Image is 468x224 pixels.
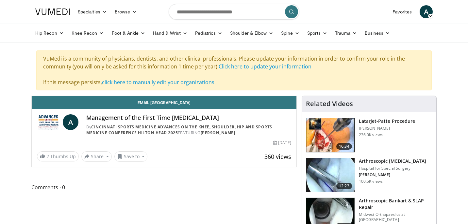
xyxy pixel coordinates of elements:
img: VuMedi Logo [35,9,70,15]
div: VuMedi is a community of physicians, dentists, and other clinical professionals. Please update yo... [36,50,432,90]
a: Email [GEOGRAPHIC_DATA] [32,96,296,109]
input: Search topics, interventions [169,4,299,20]
p: Hospital for Special Surgery [359,166,426,171]
a: Hip Recon [31,27,68,40]
h3: Latarjet-Patte Procedure [359,118,415,124]
a: [PERSON_NAME] [201,130,235,136]
img: 617583_3.png.150x105_q85_crop-smart_upscale.jpg [306,118,355,152]
a: Specialties [74,5,111,18]
p: [PERSON_NAME] [359,172,426,177]
div: [DATE] [273,140,291,146]
a: 2 Thumbs Up [37,151,79,161]
p: 100.5K views [359,179,383,184]
img: Cincinnati Sports Medicine Advances on the Knee, Shoulder, Hip and Sports Medicine Conference Hil... [37,114,60,130]
div: By FEATURING [86,124,291,136]
span: 16:34 [336,143,352,150]
a: Cincinnati Sports Medicine Advances on the Knee, Shoulder, Hip and Sports Medicine Conference Hil... [86,124,272,136]
img: 10039_3.png.150x105_q85_crop-smart_upscale.jpg [306,158,355,192]
span: 12:23 [336,183,352,189]
p: Midwest Orthopaedics at [GEOGRAPHIC_DATA] [359,212,432,222]
span: 360 views [264,153,291,160]
a: Click here to update your information [219,63,311,70]
h4: Management of the First Time [MEDICAL_DATA] [86,114,291,121]
h3: Arthroscopic [MEDICAL_DATA] [359,158,426,164]
span: Comments 0 [31,183,297,192]
a: Knee Recon [68,27,108,40]
a: 16:34 Latarjet-Patte Procedure [PERSON_NAME] 236.0K views [306,118,432,153]
a: Favorites [389,5,416,18]
a: Hand & Wrist [149,27,191,40]
h4: Related Videos [306,100,353,108]
span: 2 [46,153,49,159]
a: Business [361,27,394,40]
a: Trauma [331,27,361,40]
h3: Arthroscopic Bankart & SLAP Repair [359,197,432,211]
a: A [63,114,78,130]
button: Save to [114,151,148,162]
a: Shoulder & Elbow [226,27,277,40]
a: Foot & Ankle [108,27,149,40]
a: Browse [111,5,141,18]
a: A [420,5,433,18]
a: 12:23 Arthroscopic [MEDICAL_DATA] Hospital for Special Surgery [PERSON_NAME] 100.5K views [306,158,432,193]
p: [PERSON_NAME] [359,126,415,131]
p: 236.0K views [359,132,383,138]
button: Share [81,151,112,162]
a: click here to manually edit your organizations [102,79,214,86]
a: Pediatrics [191,27,226,40]
a: Sports [303,27,331,40]
a: Spine [277,27,303,40]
